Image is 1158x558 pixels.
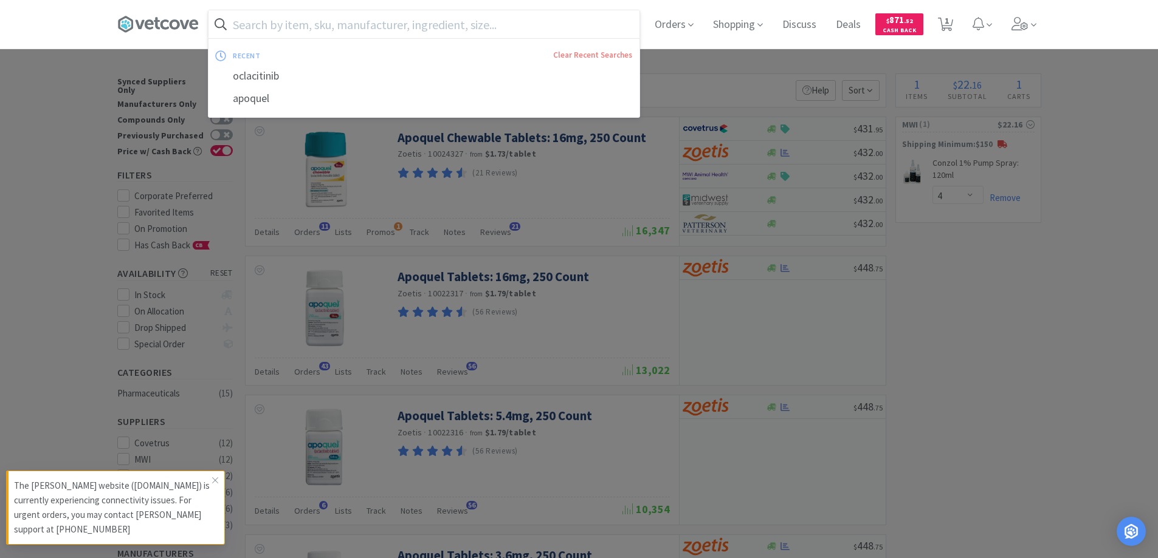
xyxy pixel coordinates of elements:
span: . 52 [904,17,913,25]
span: $ [886,17,889,25]
div: oclacitinib [209,65,639,87]
div: Open Intercom Messenger [1117,517,1146,546]
input: Search by item, sku, manufacturer, ingredient, size... [209,10,639,38]
a: 1 [933,21,958,32]
a: $871.52Cash Back [875,8,923,41]
a: Clear Recent Searches [553,50,632,60]
p: The [PERSON_NAME] website ([DOMAIN_NAME]) is currently experiencing connectivity issues. For urge... [14,478,212,537]
div: apoquel [209,87,639,110]
span: 871 [886,14,913,26]
div: recent [233,46,407,65]
a: Deals [831,19,866,30]
a: Discuss [777,19,821,30]
span: Cash Back [883,27,916,35]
